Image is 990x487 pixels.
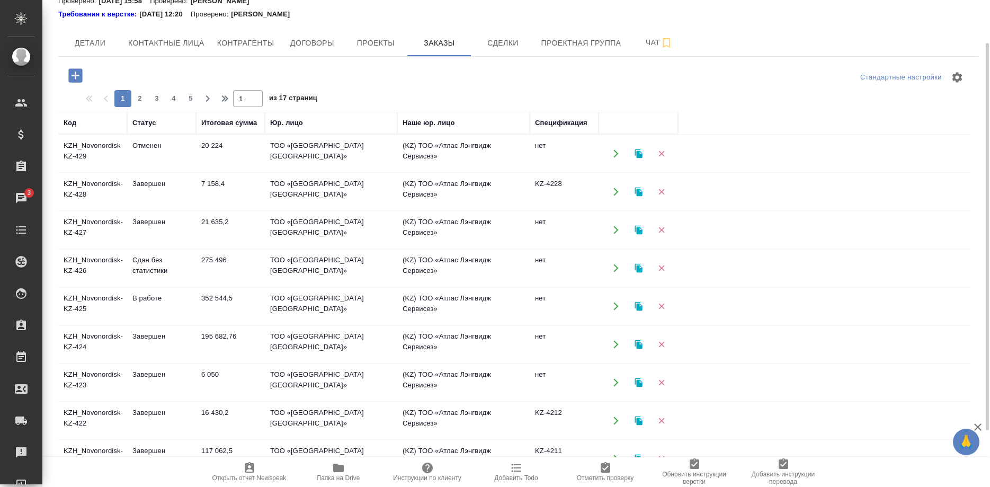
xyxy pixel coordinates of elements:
span: Папка на Drive [317,474,360,482]
button: Обновить инструкции верстки [650,457,739,487]
td: KZ-4211 [530,440,599,477]
td: KZH_Novonordisk-KZ-423 [58,364,127,401]
button: Клонировать [628,181,649,202]
button: Клонировать [628,410,649,431]
span: 3 [148,93,165,104]
button: Добавить инструкции перевода [739,457,828,487]
td: 6 050 [196,364,265,401]
td: Завершен [127,402,196,439]
td: KZ-4228 [530,173,599,210]
td: Завершен [127,211,196,249]
div: Юр. лицо [270,118,303,128]
td: В работе [127,288,196,325]
td: 195 682,76 [196,326,265,363]
td: 117 062,5 [196,440,265,477]
td: нет [530,326,599,363]
button: Клонировать [628,143,649,164]
div: Код [64,118,76,128]
button: Добавить Todo [472,457,561,487]
button: Клонировать [628,257,649,279]
td: нет [530,250,599,287]
span: Добавить Todo [494,474,538,482]
td: 16 430,2 [196,402,265,439]
td: (KZ) ТОО «Атлас Лэнгвидж Сервисез» [397,440,530,477]
span: 3 [21,188,37,198]
span: Чат [634,36,684,49]
td: (KZ) ТОО «Атлас Лэнгвидж Сервисез» [397,326,530,363]
td: ТОО «[GEOGRAPHIC_DATA] [GEOGRAPHIC_DATA]» [265,173,397,210]
span: Договоры [287,37,337,50]
td: нет [530,288,599,325]
button: 5 [182,90,199,107]
td: (KZ) ТОО «Атлас Лэнгвидж Сервисез» [397,135,530,172]
button: Открыть [605,448,627,470]
button: Удалить [650,143,672,164]
div: Статус [132,118,156,128]
td: KZH_Novonordisk-KZ-428 [58,173,127,210]
span: 5 [182,93,199,104]
td: нет [530,364,599,401]
td: Сдан без статистики [127,250,196,287]
button: 2 [131,90,148,107]
p: [PERSON_NAME] [231,9,298,20]
button: Удалить [650,333,672,355]
span: Заказы [414,37,465,50]
button: Удалить [650,219,672,241]
td: нет [530,211,599,249]
td: (KZ) ТОО «Атлас Лэнгвидж Сервисез» [397,402,530,439]
p: [DATE] 12:20 [139,9,191,20]
td: (KZ) ТОО «Атлас Лэнгвидж Сервисез» [397,173,530,210]
td: ТОО «[GEOGRAPHIC_DATA] [GEOGRAPHIC_DATA]» [265,402,397,439]
td: Завершен [127,326,196,363]
td: Отменен [127,135,196,172]
svg: Подписаться [660,37,673,49]
td: Завершен [127,173,196,210]
td: Завершен [127,440,196,477]
td: KZH_Novonordisk-KZ-429 [58,135,127,172]
div: split button [858,69,944,86]
a: Требования к верстке: [58,9,139,20]
span: 🙏 [957,431,975,453]
td: 275 496 [196,250,265,287]
button: Отметить проверку [561,457,650,487]
button: Открыть [605,410,627,431]
span: Инструкции по клиенту [393,474,461,482]
span: Проекты [350,37,401,50]
span: 2 [131,93,148,104]
span: Сделки [477,37,528,50]
button: 🙏 [953,429,979,455]
td: KZH_Novonordisk-KZ-427 [58,211,127,249]
td: (KZ) ТОО «Атлас Лэнгвидж Сервисез» [397,364,530,401]
button: Клонировать [628,295,649,317]
span: Контрагенты [217,37,274,50]
button: Клонировать [628,333,649,355]
td: KZH_Novonordisk-KZ-425 [58,288,127,325]
div: Итоговая сумма [201,118,257,128]
button: Открыть [605,219,627,241]
td: KZH_Novonordisk-KZ-426 [58,250,127,287]
td: 352 544,5 [196,288,265,325]
td: ТОО «[GEOGRAPHIC_DATA] [GEOGRAPHIC_DATA]» [265,250,397,287]
td: нет [530,135,599,172]
td: ТОО «[GEOGRAPHIC_DATA] [GEOGRAPHIC_DATA]» [265,288,397,325]
button: Открыть [605,143,627,164]
button: Папка на Drive [294,457,383,487]
td: (KZ) ТОО «Атлас Лэнгвидж Сервисез» [397,211,530,249]
button: Добавить проект [61,65,90,86]
span: Проектная группа [541,37,621,50]
button: 4 [165,90,182,107]
span: 4 [165,93,182,104]
td: KZH_Novonordisk-KZ-422 [58,402,127,439]
span: Открыть отчет Newspeak [212,474,287,482]
button: 3 [148,90,165,107]
td: ТОО «[GEOGRAPHIC_DATA] [GEOGRAPHIC_DATA]» [265,211,397,249]
td: KZH_Novonordisk-KZ-421 [58,440,127,477]
button: Открыть [605,295,627,317]
td: ТОО «[GEOGRAPHIC_DATA] [GEOGRAPHIC_DATA]» [265,135,397,172]
button: Клонировать [628,219,649,241]
div: Спецификация [535,118,587,128]
button: Удалить [650,410,672,431]
span: Детали [65,37,115,50]
button: Клонировать [628,448,649,470]
button: Открыть отчет Newspeak [205,457,294,487]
